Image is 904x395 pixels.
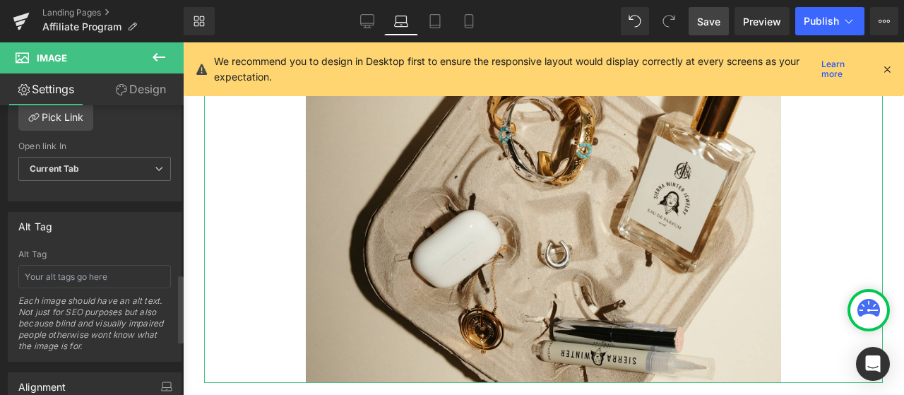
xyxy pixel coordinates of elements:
[18,373,66,393] div: Alignment
[18,265,171,288] input: Your alt tags go here
[697,14,720,29] span: Save
[870,7,898,35] button: More
[384,7,418,35] a: Laptop
[37,52,67,64] span: Image
[18,102,93,131] a: Pick Link
[95,73,186,105] a: Design
[42,21,121,33] span: Affiliate Program
[42,7,184,18] a: Landing Pages
[655,7,683,35] button: Redo
[18,213,52,232] div: Alt Tag
[18,141,171,151] div: Open link In
[452,7,486,35] a: Mobile
[856,347,890,381] div: Open Intercom Messenger
[214,54,816,85] p: We recommend you to design in Desktop first to ensure the responsive layout would display correct...
[18,249,171,259] div: Alt Tag
[30,163,80,174] b: Current Tab
[350,7,384,35] a: Desktop
[418,7,452,35] a: Tablet
[804,16,839,27] span: Publish
[18,295,171,361] div: Each image should have an alt text. Not just for SEO purposes but also because blind and visually...
[795,7,864,35] button: Publish
[734,7,790,35] a: Preview
[621,7,649,35] button: Undo
[816,61,870,78] a: Learn more
[743,14,781,29] span: Preview
[184,7,215,35] a: New Library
